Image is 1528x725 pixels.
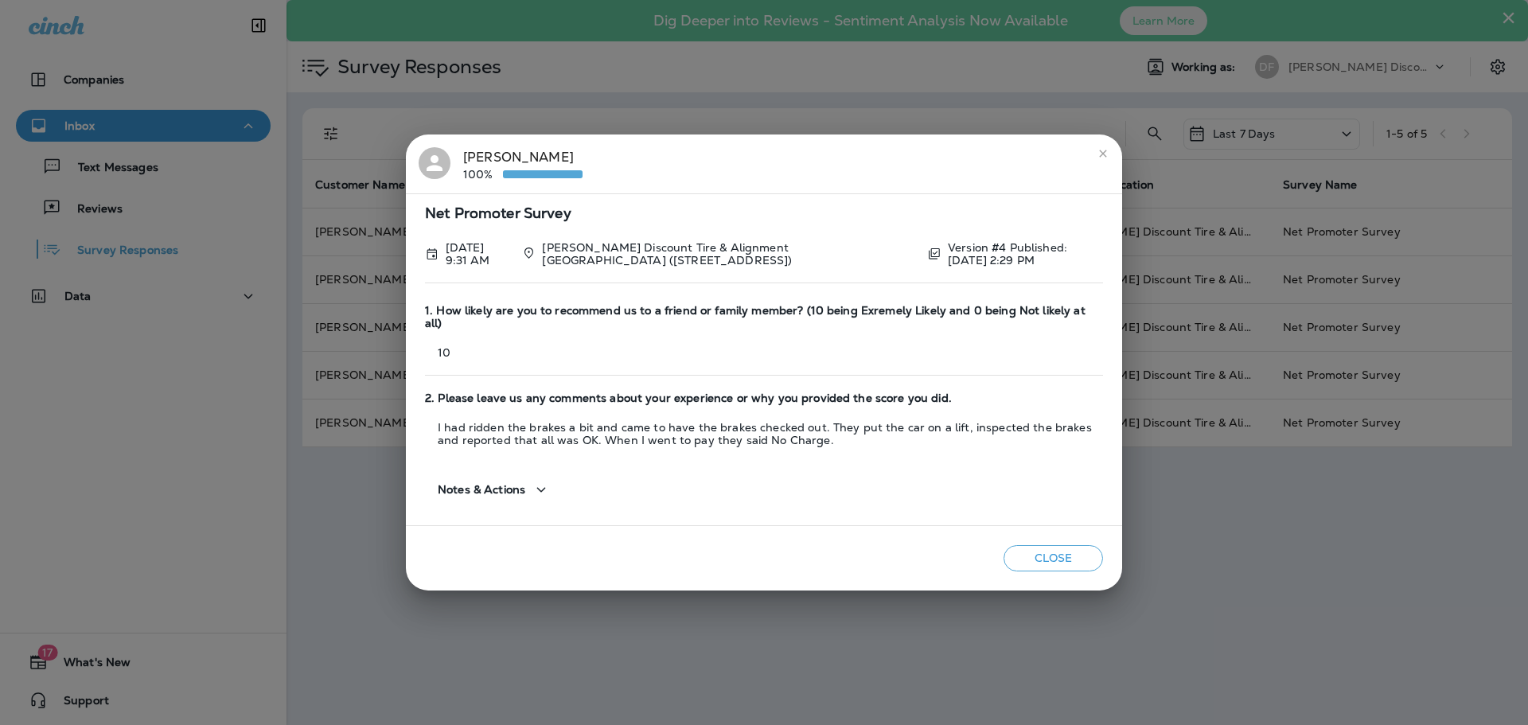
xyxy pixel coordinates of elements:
p: [PERSON_NAME] Discount Tire & Alignment [GEOGRAPHIC_DATA] ([STREET_ADDRESS]) [542,241,914,267]
span: 1. How likely are you to recommend us to a friend or family member? (10 being Exremely Likely and... [425,304,1103,331]
p: 100% [463,168,503,181]
div: [PERSON_NAME] [463,147,583,181]
p: Version #4 Published: [DATE] 2:29 PM [948,241,1103,267]
span: Notes & Actions [438,483,525,497]
p: I had ridden the brakes a bit and came to have the brakes checked out. They put the car on a lift... [425,421,1103,446]
span: Net Promoter Survey [425,207,1103,220]
button: Close [1004,545,1103,571]
span: 2. Please leave us any comments about your experience or why you provided the score you did. [425,392,1103,405]
button: Notes & Actions [425,467,563,513]
button: close [1090,141,1116,166]
p: Oct 6, 2025 9:31 AM [446,241,509,267]
p: 10 [425,346,1103,359]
